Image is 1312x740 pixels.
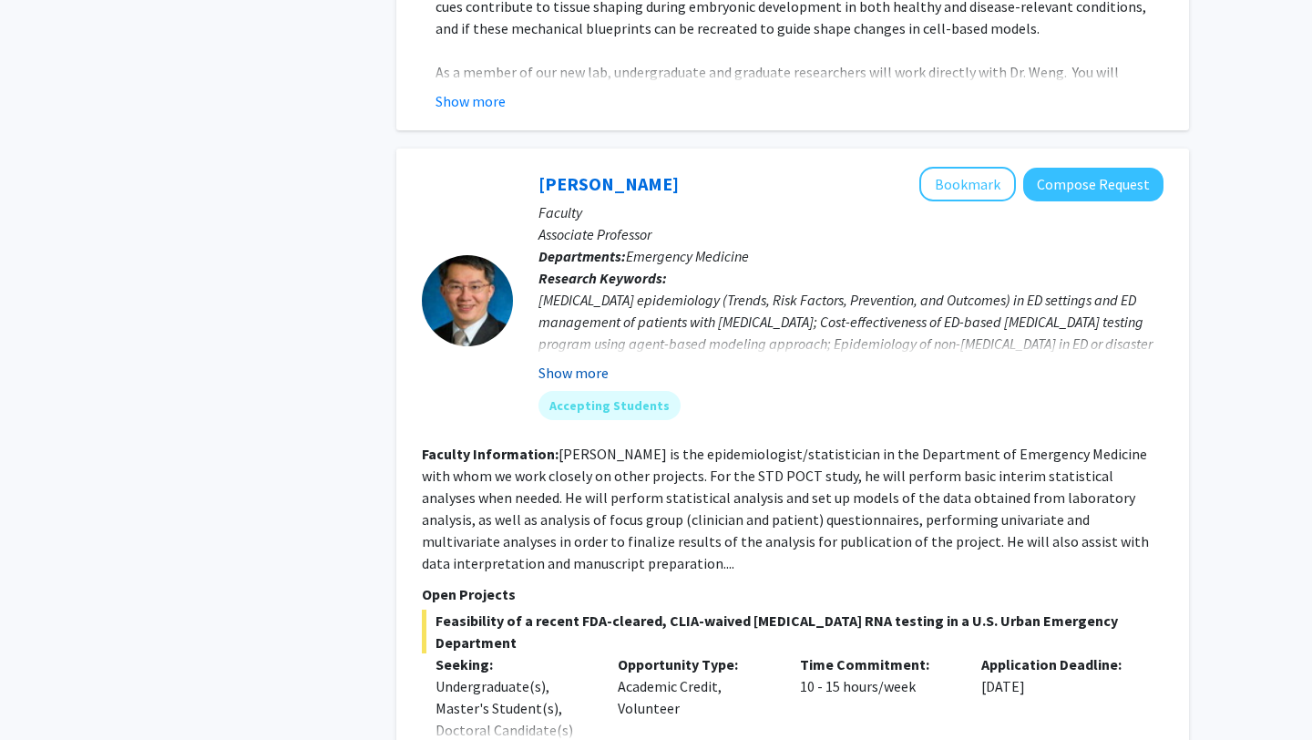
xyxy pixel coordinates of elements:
[919,167,1016,201] button: Add Yu-Hsiang Hsieh to Bookmarks
[981,653,1136,675] p: Application Deadline:
[14,658,77,726] iframe: Chat
[436,90,506,112] button: Show more
[436,653,590,675] p: Seeking:
[538,362,609,384] button: Show more
[538,289,1163,376] div: [MEDICAL_DATA] epidemiology (Trends, Risk Factors, Prevention, and Outcomes) in ED settings and E...
[538,172,679,195] a: [PERSON_NAME]
[436,61,1163,170] p: As a member of our new lab, undergraduate and graduate researchers will work directly with Dr. We...
[538,201,1163,223] p: Faculty
[422,445,1149,572] fg-read-more: [PERSON_NAME] is the epidemiologist/statistician in the Department of Emergency Medicine with who...
[800,653,955,675] p: Time Commitment:
[538,269,667,287] b: Research Keywords:
[618,653,773,675] p: Opportunity Type:
[538,247,626,265] b: Departments:
[422,445,559,463] b: Faculty Information:
[422,583,1163,605] p: Open Projects
[538,223,1163,245] p: Associate Professor
[1023,168,1163,201] button: Compose Request to Yu-Hsiang Hsieh
[422,610,1163,653] span: Feasibility of a recent FDA-cleared, CLIA-waived [MEDICAL_DATA] RNA testing in a U.S. Urban Emerg...
[626,247,749,265] span: Emergency Medicine
[538,391,681,420] mat-chip: Accepting Students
